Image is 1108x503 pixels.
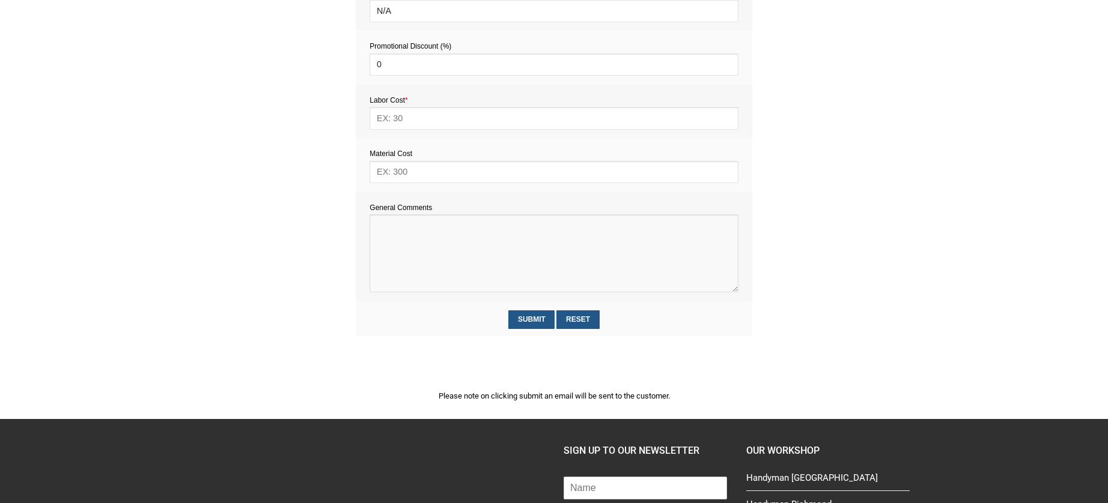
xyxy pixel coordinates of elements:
a: Handyman [GEOGRAPHIC_DATA] [746,471,910,491]
span: Labor Cost [370,96,407,104]
input: EX: 300 [370,161,738,183]
span: General Comments [370,203,432,212]
input: Reset [556,310,599,329]
input: Submit [508,310,555,329]
h4: SIGN UP TO OUR NEWSLETTER [564,443,727,459]
input: Name [564,477,727,499]
h4: Our Workshop [746,443,910,459]
input: EX: 30 [370,107,738,129]
p: Please note on clicking submit an email will be sent to the customer. [356,390,752,402]
span: Material Cost [370,149,412,158]
span: Promotional Discount (%) [370,42,451,50]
